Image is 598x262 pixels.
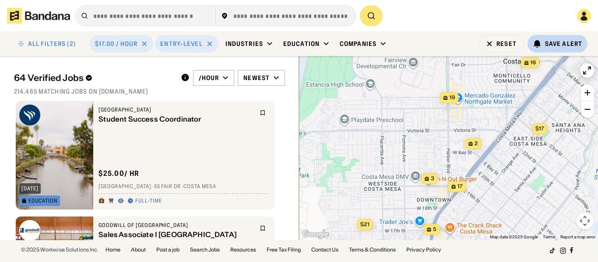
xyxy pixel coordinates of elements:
a: Contact Us [311,247,338,252]
img: Google [301,229,330,240]
div: Goodwill of [GEOGRAPHIC_DATA] [98,222,254,229]
div: Save Alert [545,40,582,48]
a: About [131,247,146,252]
div: Entry-Level [160,40,202,48]
span: 3 [431,175,434,182]
div: Industries [225,40,263,48]
a: Report a map error [560,234,595,239]
div: Reset [496,41,517,47]
div: $17.00 / hour [95,40,138,48]
div: ALL FILTERS (2) [28,41,76,47]
img: Bandana logotype [7,8,70,24]
div: [GEOGRAPHIC_DATA] [98,106,254,113]
div: /hour [199,74,219,82]
span: 19 [449,94,455,101]
div: Sales Associate I [GEOGRAPHIC_DATA] [98,231,254,239]
img: Vanguard University logo [19,105,40,126]
span: $17 [535,125,544,132]
div: Newest [243,74,270,82]
div: 64 Verified Jobs [14,73,174,83]
div: 214,465 matching jobs on [DOMAIN_NAME] [14,87,285,95]
div: © 2025 Workwise Solutions Inc. [21,247,98,252]
div: Education [283,40,320,48]
div: [DATE] [21,186,39,191]
a: Home [106,247,120,252]
div: [GEOGRAPHIC_DATA] · 55 Fair Dr · Costa Mesa [98,183,269,190]
div: Student Success Coordinator [98,115,254,123]
a: Search Jobs [190,247,220,252]
span: 5 [433,226,436,233]
span: Map data ©2025 Google [490,234,538,239]
button: Map camera controls [576,212,594,230]
a: Free Tax Filing [267,247,301,252]
div: Companies [340,40,376,48]
div: grid [14,101,285,240]
span: 17 [457,183,463,190]
a: Resources [230,247,256,252]
div: $ 25.00 / hr [98,169,139,178]
a: Privacy Policy [406,247,441,252]
a: Terms (opens in new tab) [543,234,555,239]
a: Terms & Conditions [349,247,396,252]
div: Full-time [135,198,162,205]
img: Goodwill of Orange County logo [19,220,40,241]
span: 16 [530,59,536,66]
span: $21 [360,221,369,227]
div: Education [28,198,58,203]
a: Post a job [156,247,179,252]
a: Open this area in Google Maps (opens a new window) [301,229,330,240]
span: 2 [475,140,478,147]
